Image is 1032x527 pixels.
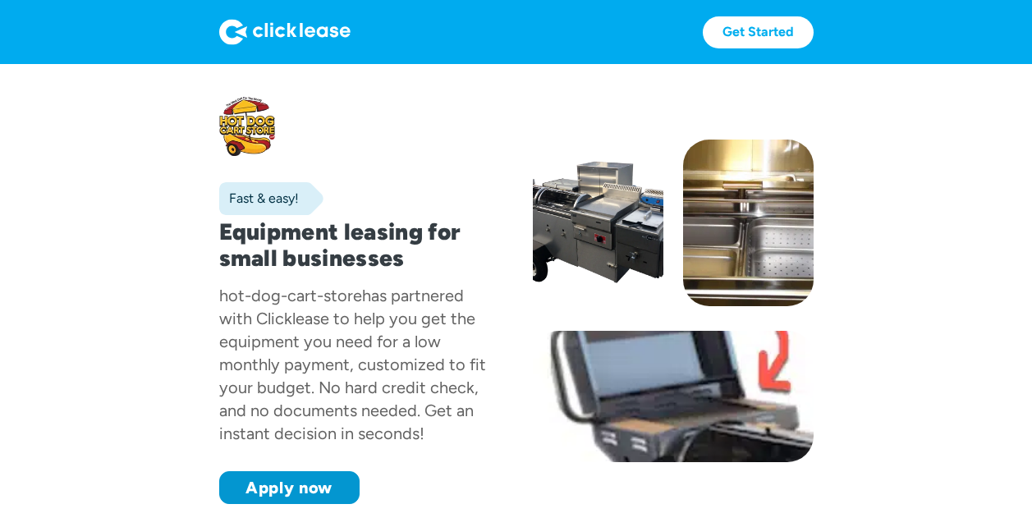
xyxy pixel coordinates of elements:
[219,218,500,271] h1: Equipment leasing for small businesses
[219,19,351,45] img: Logo
[703,16,814,48] a: Get Started
[219,190,299,207] div: Fast & easy!
[219,471,360,504] a: Apply now
[219,286,486,443] div: has partnered with Clicklease to help you get the equipment you need for a low monthly payment, c...
[219,286,362,305] div: hot-dog-cart-store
